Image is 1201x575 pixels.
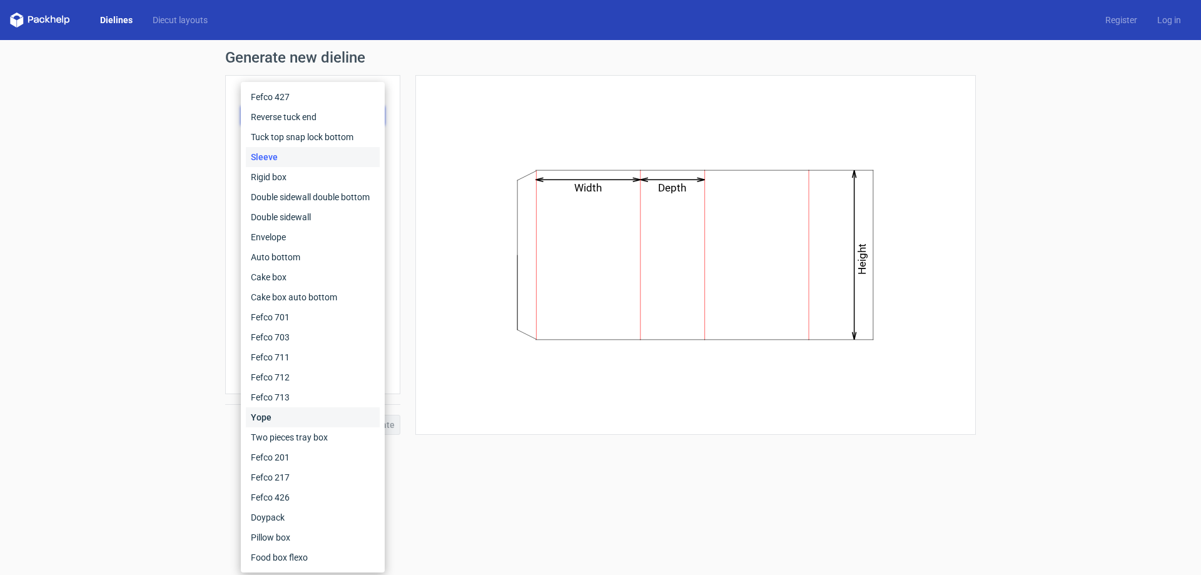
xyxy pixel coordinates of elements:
text: Depth [659,181,687,194]
div: Fefco 426 [246,487,380,507]
div: Fefco 703 [246,327,380,347]
div: Fefco 713 [246,387,380,407]
div: Double sidewall [246,207,380,227]
div: Fefco 701 [246,307,380,327]
div: Fefco 427 [246,87,380,107]
a: Register [1095,14,1147,26]
div: Reverse tuck end [246,107,380,127]
div: Fefco 712 [246,367,380,387]
div: Two pieces tray box [246,427,380,447]
h1: Generate new dieline [225,50,976,65]
div: Envelope [246,227,380,247]
text: Height [856,243,869,275]
div: Double sidewall double bottom [246,187,380,207]
div: Auto bottom [246,247,380,267]
div: Fefco 711 [246,347,380,367]
div: Tuck top snap lock bottom [246,127,380,147]
div: Cake box [246,267,380,287]
div: Sleeve [246,147,380,167]
div: Food box flexo [246,547,380,567]
div: Doypack [246,507,380,527]
div: Cake box auto bottom [246,287,380,307]
div: Fefco 201 [246,447,380,467]
text: Width [575,181,602,194]
div: Rigid box [246,167,380,187]
div: Yope [246,407,380,427]
a: Log in [1147,14,1191,26]
a: Dielines [90,14,143,26]
div: Fefco 217 [246,467,380,487]
a: Diecut layouts [143,14,218,26]
div: Pillow box [246,527,380,547]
